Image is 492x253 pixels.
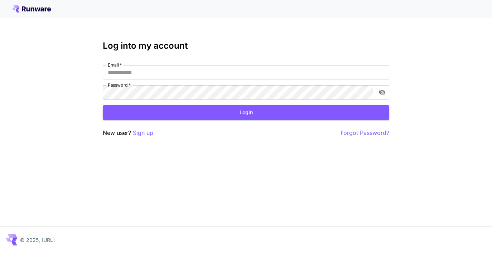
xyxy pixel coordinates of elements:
p: © 2025, [URL] [20,236,55,244]
button: Sign up [133,128,153,137]
button: toggle password visibility [376,86,389,99]
button: Login [103,105,389,120]
button: Forgot Password? [341,128,389,137]
label: Password [108,82,131,88]
p: New user? [103,128,153,137]
label: Email [108,62,122,68]
h3: Log into my account [103,41,389,51]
